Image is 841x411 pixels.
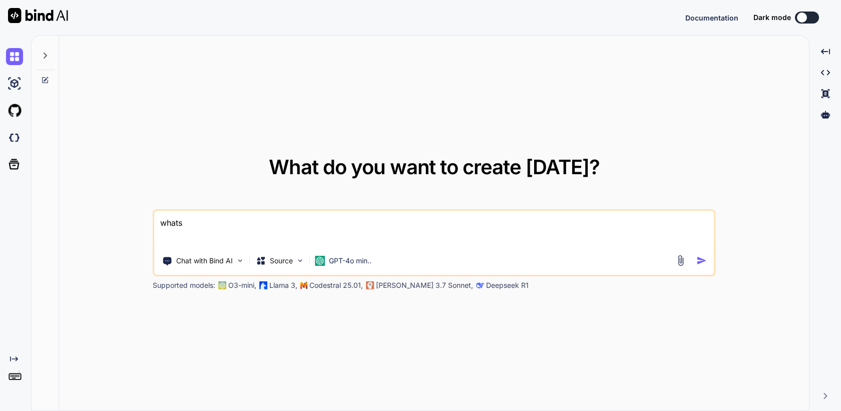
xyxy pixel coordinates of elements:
img: Mistral-AI [300,282,307,289]
p: [PERSON_NAME] 3.7 Sonnet, [376,280,473,290]
img: claude [476,281,484,289]
img: GPT-4 [218,281,226,289]
textarea: whats [154,211,714,248]
p: Deepseek R1 [486,280,529,290]
img: attachment [675,255,686,266]
p: Chat with Bind AI [176,256,233,266]
p: GPT-4o min.. [329,256,371,266]
img: Bind AI [8,8,68,23]
p: Source [270,256,293,266]
img: Pick Tools [236,256,244,265]
p: Supported models: [153,280,215,290]
p: O3-mini, [228,280,256,290]
img: GPT-4o mini [315,256,325,266]
span: Documentation [685,14,738,22]
p: Codestral 25.01, [309,280,363,290]
img: icon [696,255,707,266]
img: chat [6,48,23,65]
span: What do you want to create [DATE]? [269,155,600,179]
span: Dark mode [753,13,791,23]
img: githubLight [6,102,23,119]
button: Documentation [685,13,738,23]
p: Llama 3, [269,280,297,290]
img: claude [366,281,374,289]
img: Llama2 [259,281,267,289]
img: Pick Models [296,256,304,265]
img: ai-studio [6,75,23,92]
img: darkCloudIdeIcon [6,129,23,146]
